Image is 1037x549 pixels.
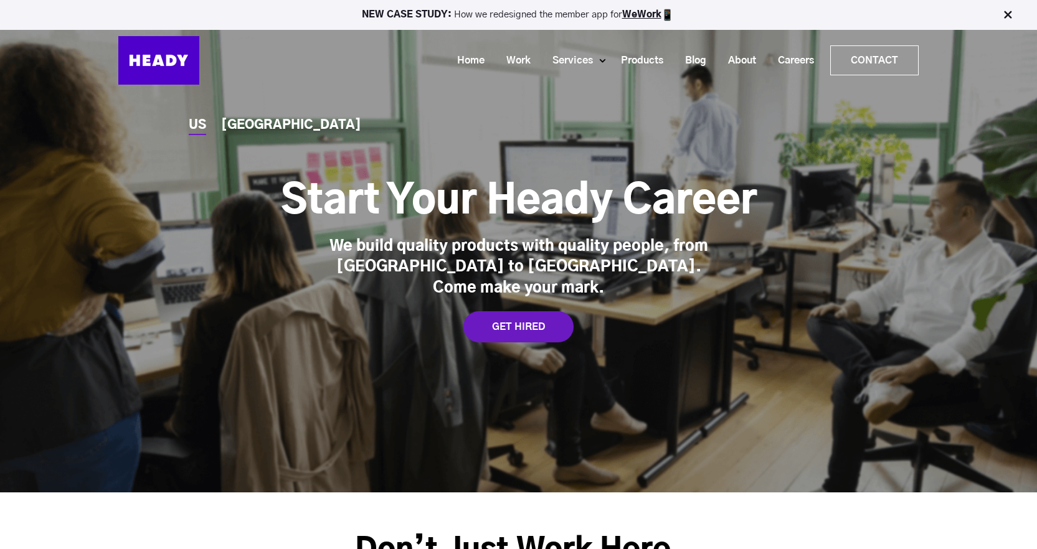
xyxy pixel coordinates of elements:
[661,9,674,21] img: app emoji
[326,237,712,299] div: We build quality products with quality people, from [GEOGRAPHIC_DATA] to [GEOGRAPHIC_DATA]. Come ...
[463,311,574,342] a: GET HIRED
[762,49,820,72] a: Careers
[442,49,491,72] a: Home
[713,49,762,72] a: About
[221,119,361,132] a: [GEOGRAPHIC_DATA]
[670,49,713,72] a: Blog
[6,9,1031,21] p: How we redesigned the member app for
[622,10,661,19] a: WeWork
[605,49,670,72] a: Products
[537,49,599,72] a: Services
[831,46,918,75] a: Contact
[118,36,199,85] img: Heady_Logo_Web-01 (1)
[362,10,454,19] strong: NEW CASE STUDY:
[1001,9,1014,21] img: Close Bar
[281,177,757,227] h1: Start Your Heady Career
[212,45,919,75] div: Navigation Menu
[189,119,206,132] a: US
[491,49,537,72] a: Work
